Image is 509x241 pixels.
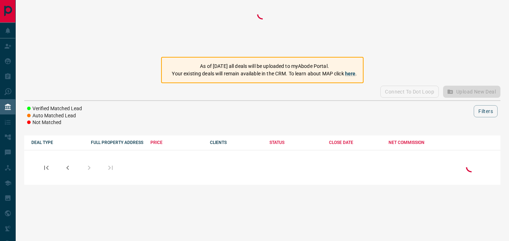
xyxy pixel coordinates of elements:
button: Filters [474,105,498,117]
div: CLIENTS [210,140,262,145]
div: CLOSE DATE [329,140,381,145]
li: Auto Matched Lead [27,112,82,119]
p: Your existing deals will remain available in the CRM. To learn about MAP click . [172,70,357,77]
li: Verified Matched Lead [27,105,82,112]
div: STATUS [269,140,322,145]
div: Loading [255,7,269,50]
div: Loading [464,160,478,175]
a: here [345,71,356,76]
div: DEAL TYPE [31,140,84,145]
li: Not Matched [27,119,82,126]
div: FULL PROPERTY ADDRESS [91,140,143,145]
div: PRICE [150,140,203,145]
div: NET COMMISSION [389,140,441,145]
p: As of [DATE] all deals will be uploaded to myAbode Portal. [172,63,357,70]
